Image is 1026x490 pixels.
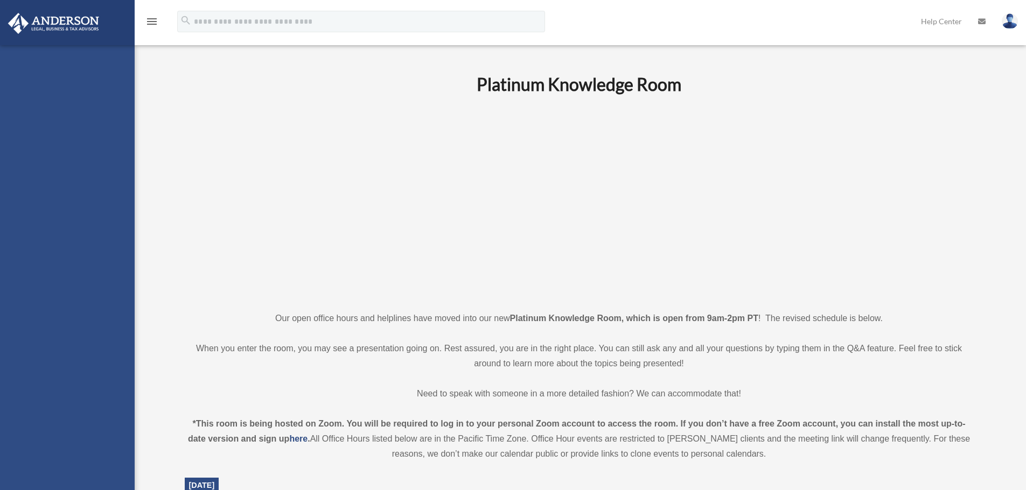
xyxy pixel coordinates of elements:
[289,434,308,443] a: here
[417,109,741,291] iframe: 231110_Toby_KnowledgeRoom
[5,13,102,34] img: Anderson Advisors Platinum Portal
[185,386,974,401] p: Need to speak with someone in a more detailed fashion? We can accommodate that!
[510,314,758,323] strong: Platinum Knowledge Room, which is open from 9am-2pm PT
[185,311,974,326] p: Our open office hours and helplines have moved into our new ! The revised schedule is below.
[1002,13,1018,29] img: User Pic
[145,19,158,28] a: menu
[188,419,966,443] strong: *This room is being hosted on Zoom. You will be required to log in to your personal Zoom account ...
[185,341,974,371] p: When you enter the room, you may see a presentation going on. Rest assured, you are in the right ...
[145,15,158,28] i: menu
[180,15,192,26] i: search
[308,434,310,443] strong: .
[185,416,974,461] div: All Office Hours listed below are in the Pacific Time Zone. Office Hour events are restricted to ...
[189,481,215,489] span: [DATE]
[477,74,681,95] b: Platinum Knowledge Room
